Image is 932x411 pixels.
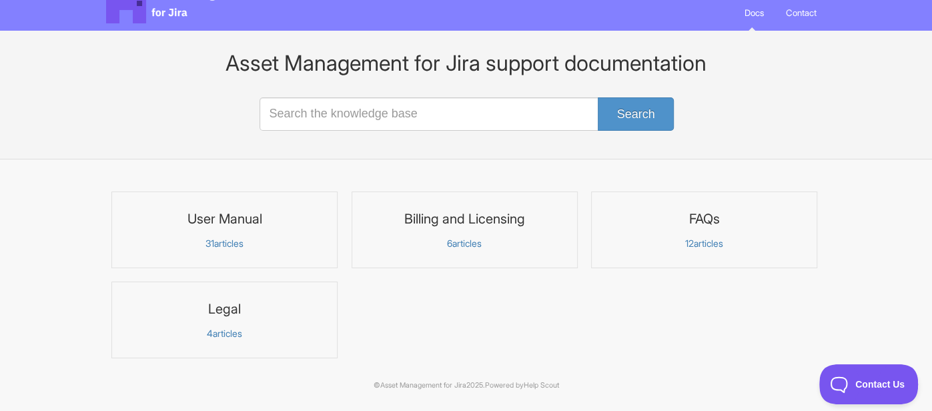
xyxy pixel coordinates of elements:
[598,97,673,131] button: Search
[360,238,569,250] p: articles
[447,238,452,249] span: 6
[524,381,559,390] a: Help Scout
[380,381,466,390] a: Asset Management for Jira
[205,238,214,249] span: 31
[111,191,338,268] a: User Manual 31articles
[120,210,329,228] h3: User Manual
[120,238,329,250] p: articles
[819,364,919,404] iframe: Toggle Customer Support
[260,97,673,131] input: Search the knowledge base
[591,191,817,268] a: FAQs 12articles
[485,381,559,390] span: Powered by
[600,238,809,250] p: articles
[360,210,569,228] h3: Billing and Licensing
[352,191,578,268] a: Billing and Licensing 6articles
[685,238,694,249] span: 12
[616,107,654,121] span: Search
[120,300,329,318] h3: Legal
[111,282,338,358] a: Legal 4articles
[207,328,213,339] span: 4
[106,380,827,392] p: © 2025.
[600,210,809,228] h3: FAQs
[120,328,329,340] p: articles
